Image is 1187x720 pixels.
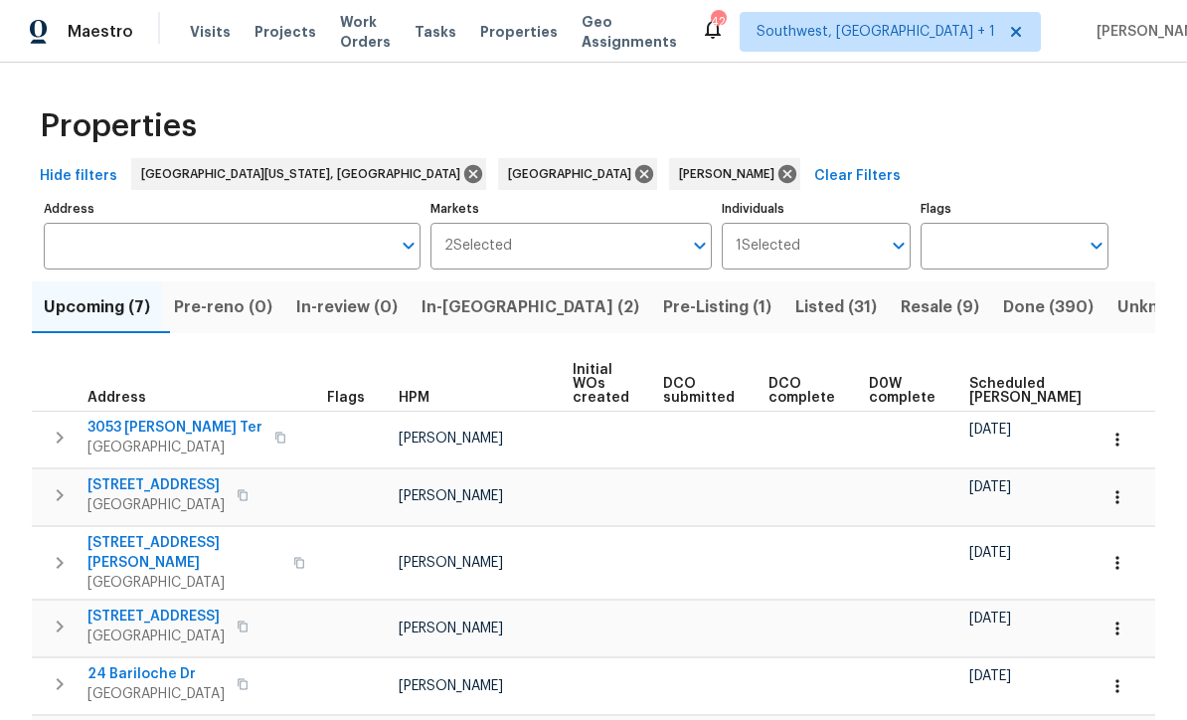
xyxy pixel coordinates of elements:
[969,480,1011,494] span: [DATE]
[480,22,558,42] span: Properties
[87,418,262,438] span: 3053 [PERSON_NAME] Ter
[921,203,1108,215] label: Flags
[340,12,391,52] span: Work Orders
[40,116,197,136] span: Properties
[399,679,503,693] span: [PERSON_NAME]
[87,438,262,457] span: [GEOGRAPHIC_DATA]
[399,391,429,405] span: HPM
[686,232,714,260] button: Open
[757,22,995,42] span: Southwest, [GEOGRAPHIC_DATA] + 1
[399,556,503,570] span: [PERSON_NAME]
[399,489,503,503] span: [PERSON_NAME]
[814,164,901,189] span: Clear Filters
[885,232,913,260] button: Open
[44,293,150,321] span: Upcoming (7)
[795,293,877,321] span: Listed (31)
[87,607,225,627] span: [STREET_ADDRESS]
[422,293,639,321] span: In-[GEOGRAPHIC_DATA] (2)
[663,293,771,321] span: Pre-Listing (1)
[87,391,146,405] span: Address
[736,238,800,255] span: 1 Selected
[254,22,316,42] span: Projects
[711,12,725,32] div: 42
[679,164,782,184] span: [PERSON_NAME]
[399,432,503,446] span: [PERSON_NAME]
[498,158,657,190] div: [GEOGRAPHIC_DATA]
[573,363,629,405] span: Initial WOs created
[969,377,1082,405] span: Scheduled [PERSON_NAME]
[1083,232,1110,260] button: Open
[40,164,117,189] span: Hide filters
[444,238,512,255] span: 2 Selected
[87,684,225,704] span: [GEOGRAPHIC_DATA]
[969,546,1011,560] span: [DATE]
[395,232,423,260] button: Open
[768,377,835,405] span: DCO complete
[327,391,365,405] span: Flags
[190,22,231,42] span: Visits
[969,612,1011,626] span: [DATE]
[68,22,133,42] span: Maestro
[131,158,486,190] div: [GEOGRAPHIC_DATA][US_STATE], [GEOGRAPHIC_DATA]
[582,12,677,52] span: Geo Assignments
[901,293,979,321] span: Resale (9)
[174,293,272,321] span: Pre-reno (0)
[806,158,909,195] button: Clear Filters
[141,164,468,184] span: [GEOGRAPHIC_DATA][US_STATE], [GEOGRAPHIC_DATA]
[296,293,398,321] span: In-review (0)
[44,203,421,215] label: Address
[722,203,910,215] label: Individuals
[508,164,639,184] span: [GEOGRAPHIC_DATA]
[669,158,800,190] div: [PERSON_NAME]
[969,669,1011,683] span: [DATE]
[87,475,225,495] span: [STREET_ADDRESS]
[969,423,1011,437] span: [DATE]
[32,158,125,195] button: Hide filters
[87,627,225,646] span: [GEOGRAPHIC_DATA]
[87,664,225,684] span: 24 Bariloche Dr
[87,573,281,593] span: [GEOGRAPHIC_DATA]
[87,533,281,573] span: [STREET_ADDRESS][PERSON_NAME]
[1003,293,1094,321] span: Done (390)
[430,203,713,215] label: Markets
[415,25,456,39] span: Tasks
[399,622,503,635] span: [PERSON_NAME]
[663,377,735,405] span: DCO submitted
[87,495,225,515] span: [GEOGRAPHIC_DATA]
[869,377,935,405] span: D0W complete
